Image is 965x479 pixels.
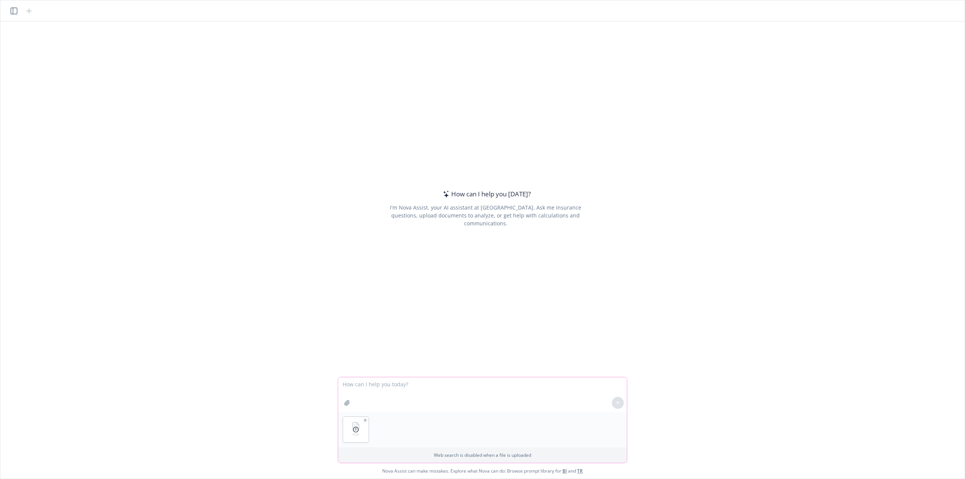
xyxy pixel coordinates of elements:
[343,452,622,458] p: Web search is disabled when a file is uploaded
[577,468,583,474] a: TR
[382,463,583,479] span: Nova Assist can make mistakes. Explore what Nova can do: Browse prompt library for and
[562,468,567,474] a: BI
[441,189,531,199] div: How can I help you [DATE]?
[379,204,591,227] div: I'm Nova Assist, your AI assistant at [GEOGRAPHIC_DATA]. Ask me insurance questions, upload docum...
